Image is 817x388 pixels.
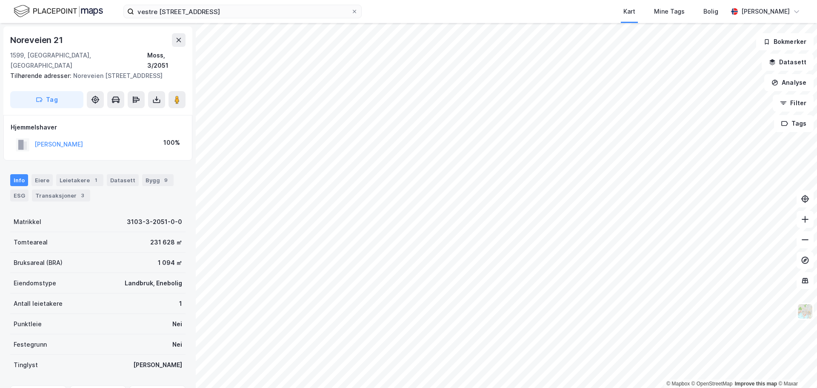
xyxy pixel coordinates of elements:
[179,299,182,309] div: 1
[10,91,83,108] button: Tag
[31,174,53,186] div: Eiere
[14,299,63,309] div: Antall leietakere
[703,6,718,17] div: Bolig
[10,72,73,79] span: Tilhørende adresser:
[162,176,170,184] div: 9
[14,319,42,329] div: Punktleie
[107,174,139,186] div: Datasett
[163,138,180,148] div: 100%
[756,33,814,50] button: Bokmerker
[147,50,186,71] div: Moss, 3/2051
[797,303,813,319] img: Z
[125,278,182,288] div: Landbruk, Enebolig
[10,50,147,71] div: 1599, [GEOGRAPHIC_DATA], [GEOGRAPHIC_DATA]
[774,115,814,132] button: Tags
[14,278,56,288] div: Eiendomstype
[134,5,351,18] input: Søk på adresse, matrikkel, gårdeiere, leietakere eller personer
[11,122,185,132] div: Hjemmelshaver
[764,74,814,91] button: Analyse
[741,6,790,17] div: [PERSON_NAME]
[774,347,817,388] iframe: Chat Widget
[10,190,29,201] div: ESG
[32,190,90,201] div: Transaksjoner
[172,319,182,329] div: Nei
[10,71,179,81] div: Noreveien [STREET_ADDRESS]
[14,217,41,227] div: Matrikkel
[10,33,65,47] div: Noreveien 21
[14,339,47,350] div: Festegrunn
[150,237,182,247] div: 231 628 ㎡
[654,6,685,17] div: Mine Tags
[133,360,182,370] div: [PERSON_NAME]
[142,174,174,186] div: Bygg
[773,95,814,112] button: Filter
[14,4,103,19] img: logo.f888ab2527a4732fd821a326f86c7f29.svg
[762,54,814,71] button: Datasett
[10,174,28,186] div: Info
[158,258,182,268] div: 1 094 ㎡
[666,381,690,387] a: Mapbox
[91,176,100,184] div: 1
[14,258,63,268] div: Bruksareal (BRA)
[56,174,103,186] div: Leietakere
[14,360,38,370] div: Tinglyst
[127,217,182,227] div: 3103-3-2051-0-0
[14,237,48,247] div: Tomteareal
[78,191,87,200] div: 3
[172,339,182,350] div: Nei
[623,6,635,17] div: Kart
[691,381,733,387] a: OpenStreetMap
[735,381,777,387] a: Improve this map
